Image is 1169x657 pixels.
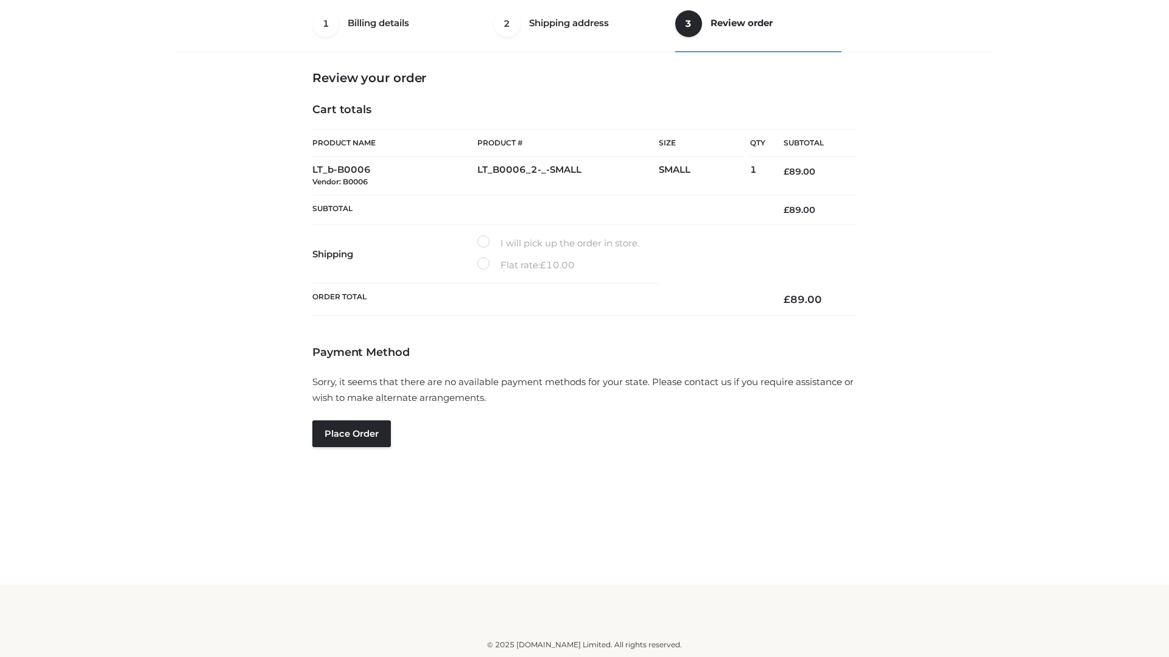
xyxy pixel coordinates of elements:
h3: Review your order [312,71,857,85]
bdi: 89.00 [784,293,822,305]
td: SMALL [659,157,750,195]
label: I will pick up the order in store. [477,235,639,251]
span: Sorry, it seems that there are no available payment methods for your state. Please contact us if ... [312,376,854,403]
th: Product Name [312,129,477,157]
td: LT_B0006_2-_-SMALL [477,157,659,195]
div: © 2025 [DOMAIN_NAME] Limited. All rights reserved. [181,639,988,651]
th: Product # [477,129,659,157]
bdi: 89.00 [784,166,815,177]
small: Vendor: B0006 [312,177,368,186]
bdi: 10.00 [540,259,575,271]
th: Subtotal [765,130,857,157]
th: Order Total [312,283,765,316]
span: £ [784,166,789,177]
button: Place order [312,420,391,447]
span: £ [540,259,546,271]
span: £ [784,293,790,305]
bdi: 89.00 [784,204,815,215]
h4: Payment Method [312,346,857,360]
th: Qty [750,129,765,157]
th: Size [659,130,744,157]
th: Shipping [312,225,477,283]
td: 1 [750,157,765,195]
label: Flat rate: [477,257,575,273]
th: Subtotal [312,195,765,224]
td: LT_b-B0006 [312,157,477,195]
h4: Cart totals [312,103,857,117]
span: £ [784,204,789,215]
